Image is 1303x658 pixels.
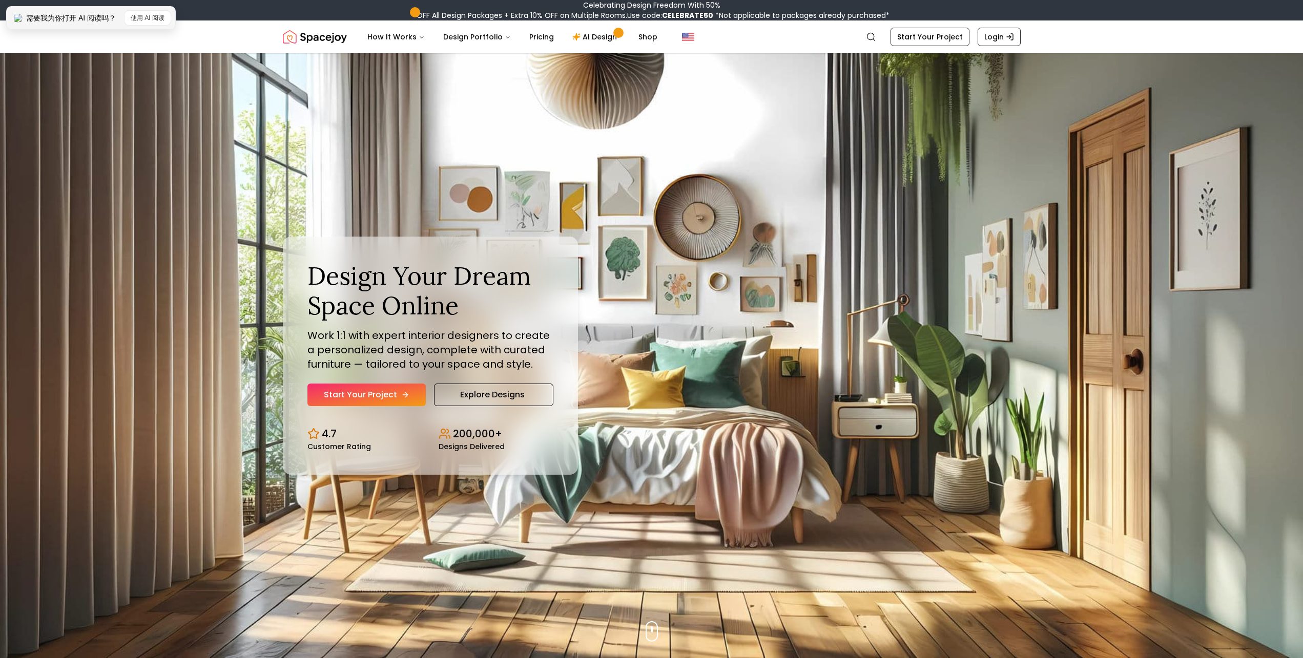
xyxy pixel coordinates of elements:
img: Spacejoy Logo [283,27,347,47]
nav: Global [283,20,1021,53]
button: Design Portfolio [435,27,519,47]
p: Work 1:1 with expert interior designers to create a personalized design, complete with curated fu... [307,328,553,371]
button: How It Works [359,27,433,47]
p: 200,000+ [453,427,502,441]
div: Design stats [307,418,553,450]
nav: Main [359,27,666,47]
span: Use code: [627,10,713,20]
a: Login [978,28,1021,46]
a: Start Your Project [891,28,969,46]
a: Pricing [521,27,562,47]
a: Explore Designs [434,384,553,406]
small: Designs Delivered [439,443,505,450]
b: CELEBRATE50 [662,10,713,20]
p: 4.7 [322,427,337,441]
img: United States [682,31,694,43]
small: Customer Rating [307,443,371,450]
h1: Design Your Dream Space Online [307,261,553,320]
a: Shop [630,27,666,47]
span: *Not applicable to packages already purchased* [713,10,890,20]
a: AI Design [564,27,628,47]
a: Spacejoy [283,27,347,47]
a: Start Your Project [307,384,426,406]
